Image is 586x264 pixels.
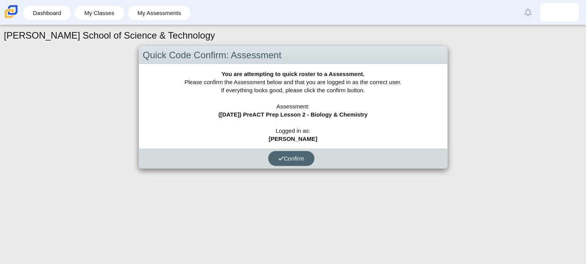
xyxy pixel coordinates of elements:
[78,6,120,20] a: My Classes
[278,155,304,162] span: Confirm
[139,46,447,64] div: Quick Code Confirm: Assessment
[520,4,537,21] a: Alerts
[4,29,215,42] h1: [PERSON_NAME] School of Science & Technology
[269,135,318,142] b: [PERSON_NAME]
[139,64,447,149] div: Please confirm the Assessment below and that you are logged in as the correct user. If everything...
[554,6,566,19] img: allison.vasquez.GtrXoa
[540,3,579,22] a: allison.vasquez.GtrXoa
[3,14,19,21] a: Carmen School of Science & Technology
[3,3,19,20] img: Carmen School of Science & Technology
[218,111,367,118] b: ([DATE]) PreACT Prep Lesson 2 - Biology & Chemistry
[268,151,314,166] button: Confirm
[132,6,187,20] a: My Assessments
[27,6,67,20] a: Dashboard
[221,71,364,77] b: You are attempting to quick roster to a Assessment.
